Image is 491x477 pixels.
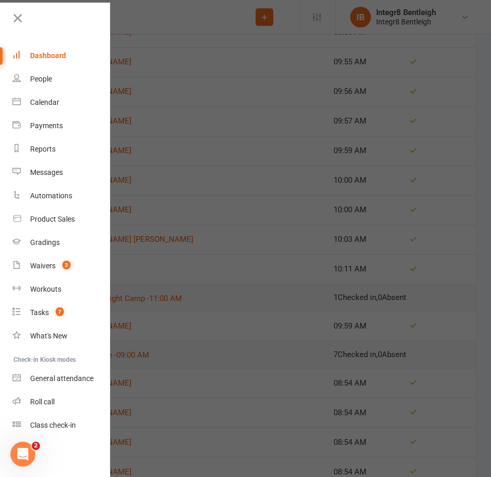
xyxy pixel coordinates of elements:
a: Payments [12,114,111,138]
div: Class check-in [30,421,76,429]
a: Automations [12,184,111,208]
a: Product Sales [12,208,111,231]
a: Gradings [12,231,111,254]
a: General attendance kiosk mode [12,367,111,390]
a: Waivers 2 [12,254,111,278]
div: Product Sales [30,215,75,223]
a: What's New [12,324,111,348]
a: Tasks 7 [12,301,111,324]
div: People [30,75,52,83]
span: 7 [56,307,64,316]
a: Reports [12,138,111,161]
iframe: Intercom live chat [10,442,35,467]
div: Calendar [30,98,59,106]
div: Gradings [30,238,60,247]
a: Roll call [12,390,111,414]
a: Class kiosk mode [12,414,111,437]
div: Tasks [30,308,49,317]
a: People [12,67,111,91]
div: Messages [30,168,63,176]
div: What's New [30,332,68,340]
a: Dashboard [12,44,111,67]
a: Calendar [12,91,111,114]
div: Payments [30,121,63,130]
a: Messages [12,161,111,184]
div: Workouts [30,285,61,293]
div: Reports [30,145,56,153]
div: General attendance [30,374,94,383]
span: 2 [62,261,71,269]
div: Dashboard [30,51,66,60]
div: Waivers [30,262,56,270]
span: 2 [32,442,40,450]
div: Roll call [30,398,55,406]
a: Workouts [12,278,111,301]
div: Automations [30,192,72,200]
